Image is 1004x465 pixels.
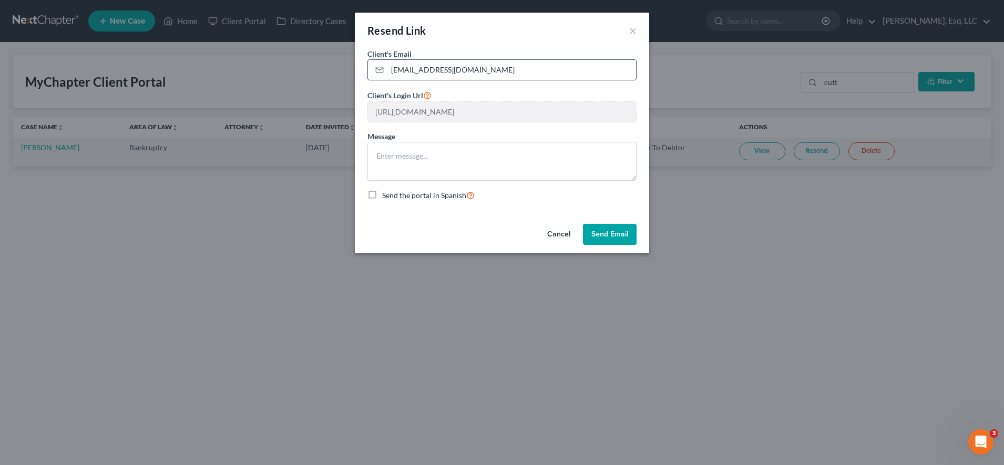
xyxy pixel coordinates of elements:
[367,23,426,38] div: Resend Link
[968,429,993,454] iframe: Intercom live chat
[990,429,998,438] span: 3
[629,24,637,37] button: ×
[583,224,637,245] button: Send Email
[367,89,432,101] label: Client's Login Url
[367,49,412,58] span: Client's Email
[368,102,636,122] input: --
[367,131,395,142] label: Message
[539,224,579,245] button: Cancel
[382,191,466,200] span: Send the portal in Spanish
[387,60,636,80] input: Enter email...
